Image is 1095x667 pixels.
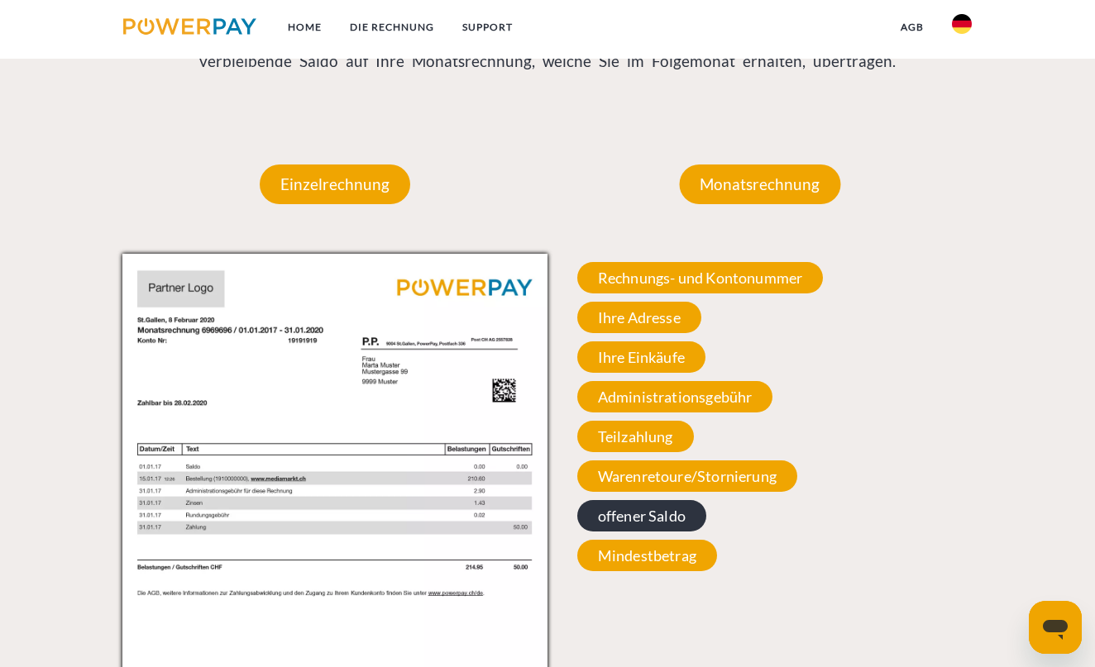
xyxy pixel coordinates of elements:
[577,500,706,531] span: offener Saldo
[952,14,972,34] img: de
[448,12,527,42] a: SUPPORT
[577,341,705,373] span: Ihre Einkäufe
[577,540,717,571] span: Mindestbetrag
[577,421,694,452] span: Teilzahlung
[577,262,824,293] span: Rechnungs- und Kontonummer
[577,460,797,492] span: Warenretoure/Stornierung
[887,12,938,42] a: agb
[274,12,336,42] a: Home
[260,164,410,204] p: Einzelrechnung
[577,381,773,412] span: Administrationsgebühr
[336,12,448,42] a: DIE RECHNUNG
[577,302,701,333] span: Ihre Adresse
[679,164,840,204] p: Monatsrechnung
[1029,601,1082,654] iframe: Schaltfläche zum Öffnen des Messaging-Fensters
[123,18,256,35] img: logo-powerpay.svg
